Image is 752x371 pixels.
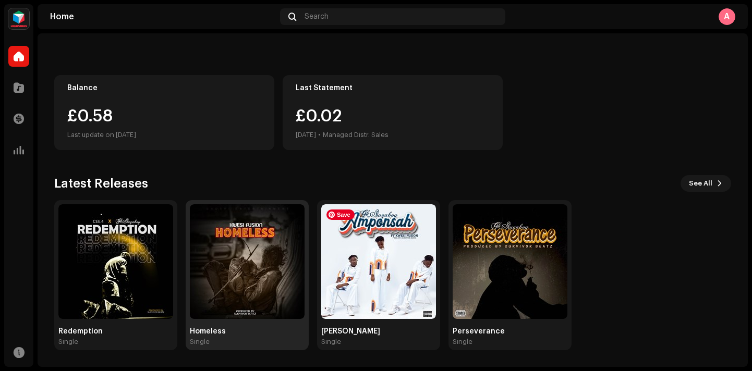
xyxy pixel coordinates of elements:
span: See All [689,173,712,194]
re-o-card-value: Balance [54,75,274,150]
div: Perseverance [453,327,567,336]
div: Redemption [58,327,173,336]
div: Home [50,13,276,21]
div: [PERSON_NAME] [321,327,436,336]
div: Balance [67,84,261,92]
img: b5158c06-6f51-4ac3-b7c5-1d85f347a46a [453,204,567,319]
div: Single [58,338,78,346]
h3: Latest Releases [54,175,148,192]
div: Single [453,338,472,346]
div: A [719,8,735,25]
div: Homeless [190,327,305,336]
img: feab3aad-9b62-475c-8caf-26f15a9573ee [8,8,29,29]
span: Search [305,13,329,21]
span: Save [326,209,355,220]
div: Last Statement [296,84,490,92]
div: [DATE] [296,129,316,141]
img: e394cfc0-8d0a-4594-a8cb-4485ad63a619 [190,204,305,319]
div: Single [190,338,210,346]
img: 8d6be00f-5fa8-4461-abd7-71e25b4877c2 [58,204,173,319]
div: Last update on [DATE] [67,129,261,141]
img: dcaf00c3-2acd-4829-aa8e-fef4ad789b68 [321,204,436,319]
div: Single [321,338,341,346]
div: • [318,129,321,141]
button: See All [681,175,731,192]
div: Managed Distr. Sales [323,129,389,141]
re-o-card-value: Last Statement [283,75,503,150]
